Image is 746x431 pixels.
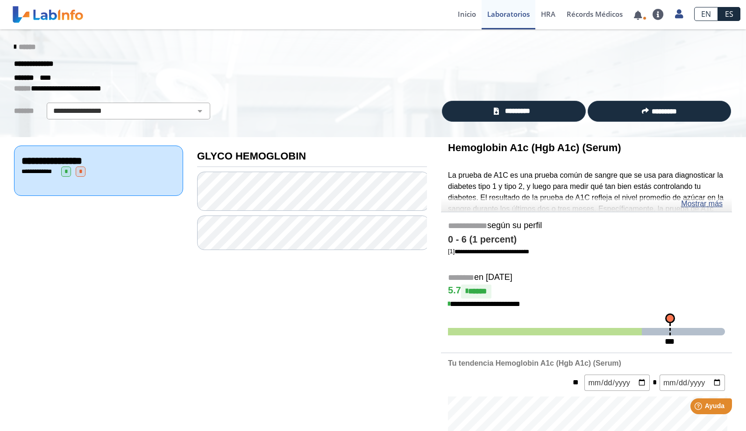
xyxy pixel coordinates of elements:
b: Tu tendencia Hemoglobin A1c (Hgb A1c) (Serum) [448,359,621,367]
iframe: Help widget launcher [663,395,736,421]
a: EN [694,7,718,21]
input: mm/dd/yyyy [660,375,725,391]
a: ES [718,7,740,21]
p: La prueba de A1C es una prueba común de sangre que se usa para diagnosticar la diabetes tipo 1 y ... [448,170,725,259]
h5: según su perfil [448,221,725,231]
b: Hemoglobin A1c (Hgb A1c) (Serum) [448,142,621,153]
span: HRA [541,9,555,19]
input: mm/dd/yyyy [584,375,650,391]
b: GLYCO HEMOGLOBIN [197,150,306,162]
a: Mostrar más [681,198,723,209]
a: [1] [448,248,529,255]
h4: 0 - 6 (1 percent) [448,234,725,245]
h5: en [DATE] [448,272,725,283]
h4: 5.7 [448,285,725,299]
